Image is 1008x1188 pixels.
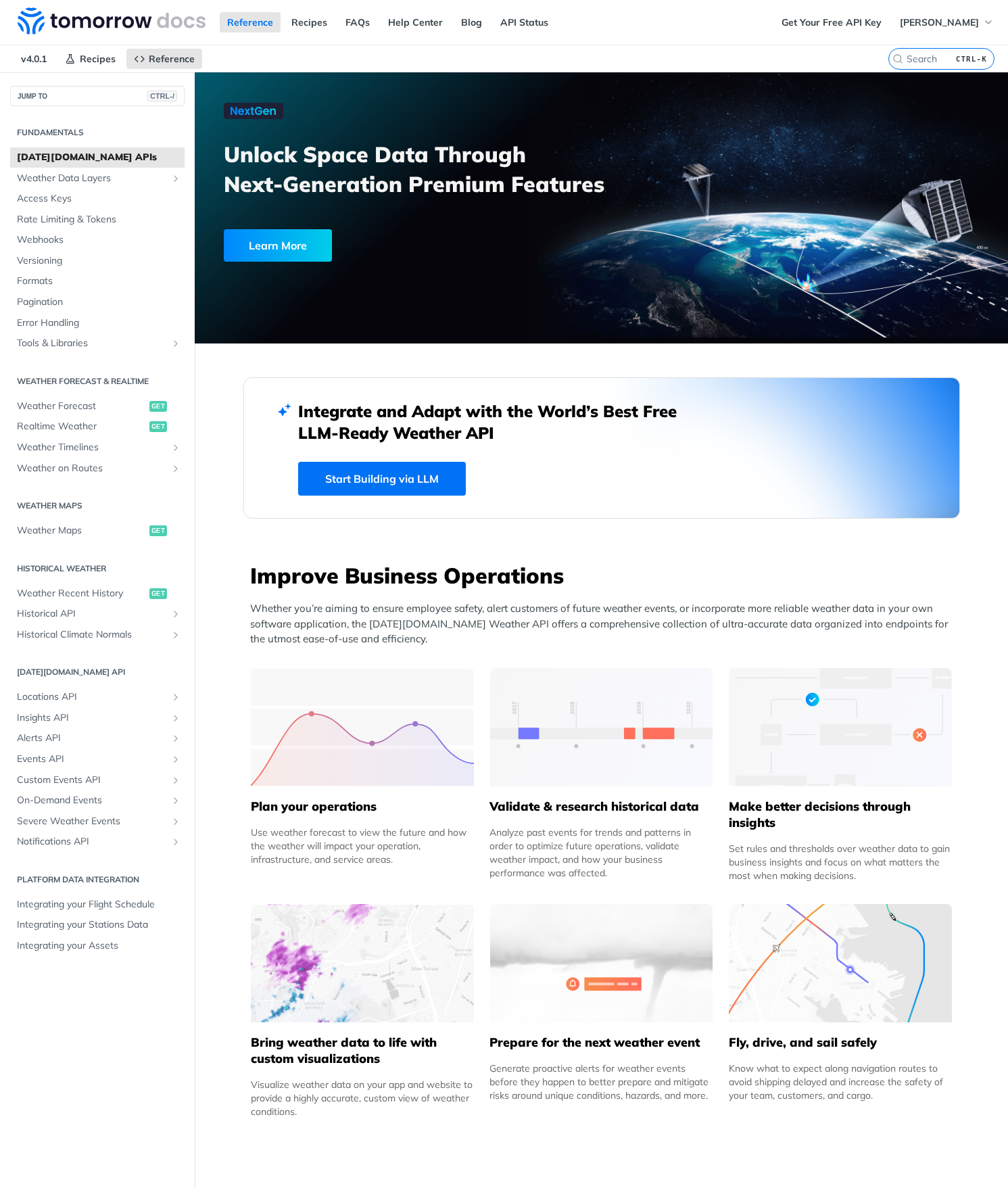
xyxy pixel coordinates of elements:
[17,316,181,330] span: Error Handling
[10,437,185,458] a: Weather TimelinesShow subpages for Weather Timelines
[10,728,185,749] a: Alerts APIShow subpages for Alerts API
[149,53,195,65] span: Reference
[10,375,185,387] h2: Weather Forecast & realtime
[10,563,185,575] h2: Historical Weather
[14,49,54,69] span: v4.0.1
[170,173,181,184] button: Show subpages for Weather Data Layers
[224,103,283,119] img: NextGen
[729,1062,952,1102] div: Know what to expect along navigation routes to avoid shipping delayed and increase the safety of ...
[17,794,167,807] span: On-Demand Events
[10,811,185,832] a: Severe Weather EventsShow subpages for Severe Weather Events
[10,313,185,333] a: Error Handling
[17,690,167,704] span: Locations API
[10,770,185,790] a: Custom Events APIShow subpages for Custom Events API
[454,12,489,32] a: Blog
[10,936,185,956] a: Integrating your Assets
[17,587,146,600] span: Weather Recent History
[489,826,713,880] div: Analyze past events for trends and patterns in order to optimize future operations, validate weat...
[10,126,185,139] h2: Fundamentals
[298,462,466,496] a: Start Building via LLM
[149,525,167,536] span: get
[17,233,181,247] span: Webhooks
[170,816,181,827] button: Show subpages for Severe Weather Events
[18,7,206,34] img: Tomorrow.io Weather API Docs
[17,400,146,413] span: Weather Forecast
[10,604,185,624] a: Historical APIShow subpages for Historical API
[17,151,181,164] span: [DATE][DOMAIN_NAME] APIs
[17,213,181,227] span: Rate Limiting & Tokens
[10,708,185,728] a: Insights APIShow subpages for Insights API
[17,815,167,828] span: Severe Weather Events
[10,396,185,417] a: Weather Forecastget
[224,139,616,199] h3: Unlock Space Data Through Next-Generation Premium Features
[17,732,167,745] span: Alerts API
[149,588,167,599] span: get
[17,420,146,433] span: Realtime Weather
[10,417,185,437] a: Realtime Weatherget
[250,601,960,647] p: Whether you’re aiming to ensure employee safety, alert customers of future weather events, or inc...
[251,799,474,815] h5: Plan your operations
[774,12,889,32] a: Get Your Free API Key
[10,458,185,479] a: Weather on RoutesShow subpages for Weather on Routes
[17,753,167,766] span: Events API
[17,607,167,621] span: Historical API
[298,400,697,444] h2: Integrate and Adapt with the World’s Best Free LLM-Ready Weather API
[10,749,185,769] a: Events APIShow subpages for Events API
[147,91,177,101] span: CTRL-/
[10,832,185,852] a: Notifications APIShow subpages for Notifications API
[10,333,185,354] a: Tools & LibrariesShow subpages for Tools & Libraries
[17,254,181,268] span: Versioning
[10,147,185,168] a: [DATE][DOMAIN_NAME] APIs
[17,774,167,787] span: Custom Events API
[10,86,185,106] button: JUMP TOCTRL-/
[10,625,185,645] a: Historical Climate NormalsShow subpages for Historical Climate Normals
[170,775,181,786] button: Show subpages for Custom Events API
[17,441,167,454] span: Weather Timelines
[10,687,185,707] a: Locations APIShow subpages for Locations API
[489,1035,713,1051] h5: Prepare for the next weather event
[224,229,332,262] div: Learn More
[251,1035,474,1067] h5: Bring weather data to life with custom visualizations
[17,628,167,642] span: Historical Climate Normals
[251,826,474,866] div: Use weather forecast to view the future and how the weather will impact your operation, infrastru...
[490,904,713,1022] img: 2c0a313-group-496-12x.svg
[149,421,167,432] span: get
[10,874,185,886] h2: Platform DATA integration
[17,835,167,849] span: Notifications API
[224,229,537,262] a: Learn More
[953,52,990,66] kbd: CTRL-K
[338,12,377,32] a: FAQs
[170,795,181,806] button: Show subpages for On-Demand Events
[126,49,202,69] a: Reference
[17,192,181,206] span: Access Keys
[17,918,181,932] span: Integrating your Stations Data
[892,12,1001,32] button: [PERSON_NAME]
[149,401,167,412] span: get
[10,251,185,271] a: Versioning
[729,842,952,882] div: Set rules and thresholds over weather data to gain business insights and focus on what matters th...
[17,462,167,475] span: Weather on Routes
[170,338,181,349] button: Show subpages for Tools & Libraries
[10,271,185,291] a: Formats
[57,49,123,69] a: Recipes
[10,189,185,209] a: Access Keys
[489,799,713,815] h5: Validate & research historical data
[10,292,185,312] a: Pagination
[170,713,181,723] button: Show subpages for Insights API
[17,337,167,350] span: Tools & Libraries
[170,836,181,847] button: Show subpages for Notifications API
[170,754,181,765] button: Show subpages for Events API
[170,733,181,744] button: Show subpages for Alerts API
[17,295,181,309] span: Pagination
[10,500,185,512] h2: Weather Maps
[170,442,181,453] button: Show subpages for Weather Timelines
[284,12,335,32] a: Recipes
[250,561,960,590] h3: Improve Business Operations
[729,904,952,1022] img: 994b3d6-mask-group-32x.svg
[220,12,281,32] a: Reference
[10,790,185,811] a: On-Demand EventsShow subpages for On-Demand Events
[17,524,146,538] span: Weather Maps
[490,668,713,786] img: 13d7ca0-group-496-2.svg
[729,668,952,786] img: a22d113-group-496-32x.svg
[170,463,181,474] button: Show subpages for Weather on Routes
